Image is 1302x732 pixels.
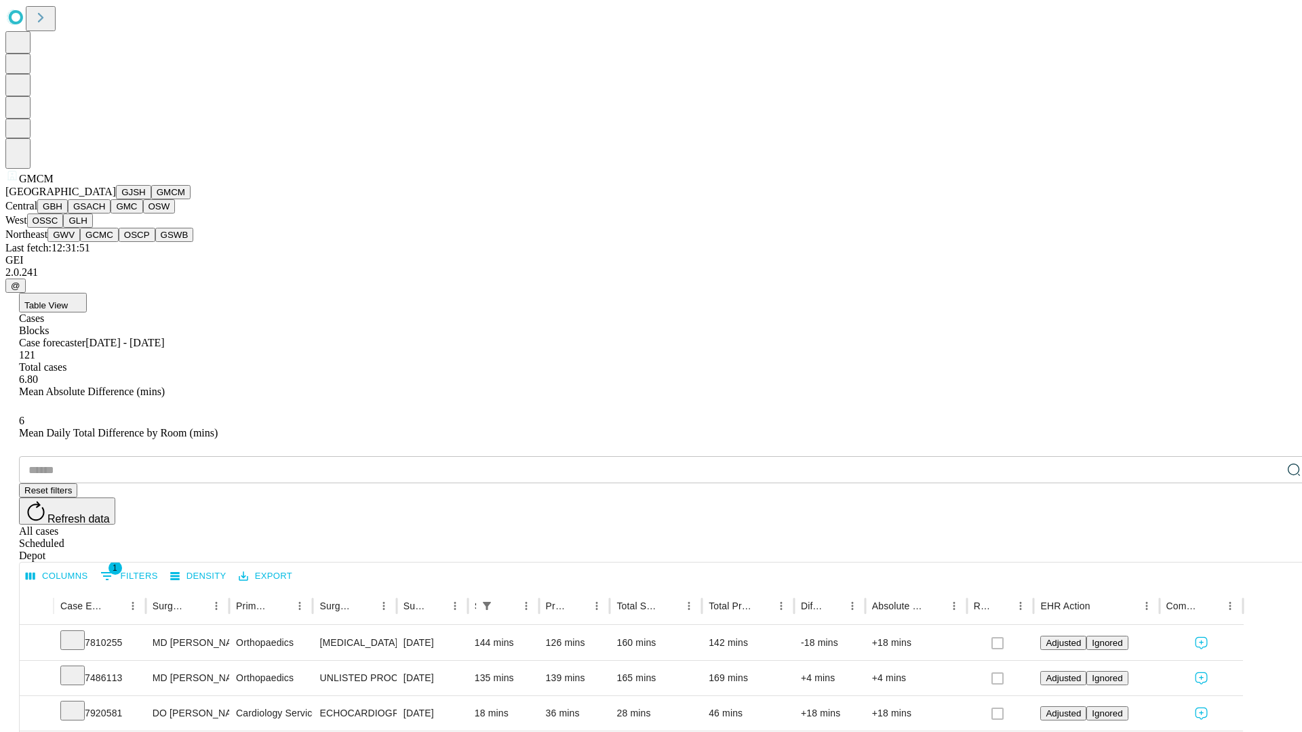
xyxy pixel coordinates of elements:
[143,199,176,213] button: OSW
[427,596,446,615] button: Sort
[475,696,532,731] div: 18 mins
[1137,596,1156,615] button: Menu
[709,601,751,611] div: Total Predicted Duration
[153,626,222,660] div: MD [PERSON_NAME] [PERSON_NAME]
[477,596,496,615] div: 1 active filter
[587,596,606,615] button: Menu
[236,601,270,611] div: Primary Service
[1046,673,1081,683] span: Adjusted
[1046,638,1081,648] span: Adjusted
[19,293,87,312] button: Table View
[616,696,695,731] div: 28 mins
[709,626,787,660] div: 142 mins
[19,337,85,348] span: Case forecaster
[1202,596,1221,615] button: Sort
[60,601,103,611] div: Case Epic Id
[5,214,27,226] span: West
[926,596,945,615] button: Sort
[19,373,38,385] span: 6.80
[24,300,68,310] span: Table View
[236,626,306,660] div: Orthopaedics
[22,566,92,587] button: Select columns
[19,483,77,497] button: Reset filters
[660,596,679,615] button: Sort
[1086,636,1128,650] button: Ignored
[5,279,26,293] button: @
[26,702,47,726] button: Expand
[37,199,68,213] button: GBH
[123,596,142,615] button: Menu
[446,596,465,615] button: Menu
[5,254,1297,266] div: GEI
[85,337,164,348] span: [DATE] - [DATE]
[236,696,306,731] div: Cardiology Service
[319,696,389,731] div: ECHOCARDIOGRAPHY, TRANSESOPHAGEAL; INCLUDING PROBE PLACEMENT, IMAGE ACQUISITION, INTERPRETATION A...
[801,601,823,611] div: Difference
[1011,596,1030,615] button: Menu
[843,596,862,615] button: Menu
[271,596,290,615] button: Sort
[319,626,389,660] div: [MEDICAL_DATA] [MEDICAL_DATA]
[974,601,991,611] div: Resolved in EHR
[546,626,604,660] div: 126 mins
[872,601,924,611] div: Absolute Difference
[104,596,123,615] button: Sort
[5,242,90,253] span: Last fetch: 12:31:51
[1092,708,1122,718] span: Ignored
[403,696,461,731] div: [DATE]
[945,596,964,615] button: Menu
[153,696,222,731] div: DO [PERSON_NAME] [PERSON_NAME]
[616,626,695,660] div: 160 mins
[1086,706,1128,720] button: Ignored
[119,228,155,242] button: OSCP
[19,427,218,439] span: Mean Daily Total Difference by Room (mins)
[68,199,111,213] button: GSACH
[355,596,374,615] button: Sort
[319,661,389,695] div: UNLISTED PROCEDURE PELVIS OR HIP JOINT
[60,661,139,695] div: 7486113
[19,173,54,184] span: GMCM
[47,228,80,242] button: GWV
[477,596,496,615] button: Show filters
[19,349,35,361] span: 121
[1221,596,1240,615] button: Menu
[5,228,47,240] span: Northeast
[374,596,393,615] button: Menu
[753,596,772,615] button: Sort
[5,266,1297,279] div: 2.0.241
[26,632,47,655] button: Expand
[26,667,47,691] button: Expand
[772,596,791,615] button: Menu
[475,661,532,695] div: 135 mins
[27,213,64,228] button: OSSC
[80,228,119,242] button: GCMC
[19,415,24,426] span: 6
[63,213,92,228] button: GLH
[19,386,165,397] span: Mean Absolute Difference (mins)
[319,601,353,611] div: Surgery Name
[824,596,843,615] button: Sort
[153,601,186,611] div: Surgeon Name
[188,596,207,615] button: Sort
[207,596,226,615] button: Menu
[403,626,461,660] div: [DATE]
[111,199,142,213] button: GMC
[801,661,859,695] div: +4 mins
[11,281,20,291] span: @
[1166,601,1200,611] div: Comments
[475,601,476,611] div: Scheduled In Room Duration
[475,626,532,660] div: 144 mins
[97,565,161,587] button: Show filters
[19,361,66,373] span: Total cases
[1086,671,1128,685] button: Ignored
[235,566,296,587] button: Export
[546,696,604,731] div: 36 mins
[403,601,425,611] div: Surgery Date
[1040,671,1086,685] button: Adjusted
[47,513,110,525] span: Refresh data
[167,566,230,587] button: Density
[872,626,960,660] div: +18 mins
[872,661,960,695] div: +4 mins
[5,200,37,211] span: Central
[151,185,191,199] button: GMCM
